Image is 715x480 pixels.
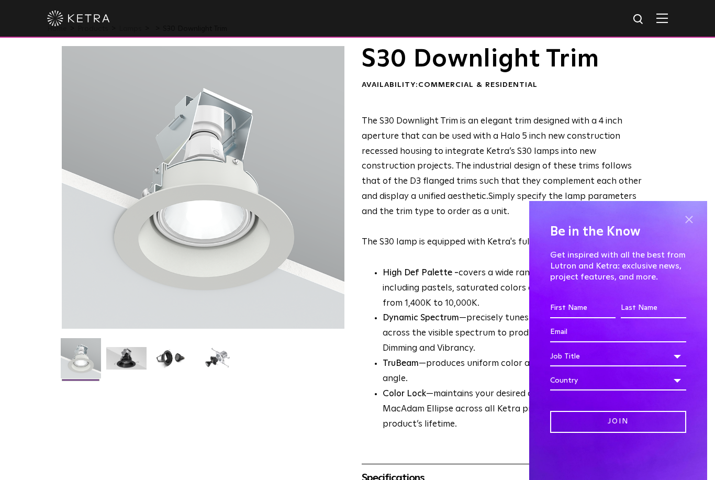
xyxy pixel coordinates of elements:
[197,347,238,377] img: S30 Halo Downlight_Exploded_Black
[418,81,538,88] span: Commercial & Residential
[362,114,650,250] p: The S30 lamp is equipped with Ketra's full suite of solutions:
[383,389,426,398] strong: Color Lock
[362,80,650,91] div: Availability:
[550,347,686,366] div: Job Title
[550,322,686,342] input: Email
[550,371,686,390] div: Country
[383,269,459,277] strong: High Def Palette -
[621,298,686,318] input: Last Name
[550,250,686,282] p: Get inspired with all the best from Lutron and Ketra: exclusive news, project features, and more.
[383,356,650,387] li: —produces uniform color across any available beam angle.
[106,347,147,377] img: S30 Halo Downlight_Hero_Black_Gradient
[383,314,459,322] strong: Dynamic Spectrum
[383,266,650,311] p: covers a wide range of 16.7 million colors, including pastels, saturated colors and high CRI whit...
[383,359,419,368] strong: TruBeam
[362,46,650,72] h1: S30 Downlight Trim
[550,222,686,242] h4: Be in the Know
[61,338,101,386] img: S30-DownlightTrim-2021-Web-Square
[383,387,650,432] li: —maintains your desired color point at a one step MacAdam Ellipse across all Ketra product famili...
[656,13,668,23] img: Hamburger%20Nav.svg
[383,311,650,356] li: —precisely tunes the amount of energy across the visible spectrum to produce Natural Light, Natur...
[632,13,645,26] img: search icon
[152,347,192,377] img: S30 Halo Downlight_Table Top_Black
[550,410,686,433] input: Join
[362,117,642,201] span: The S30 Downlight Trim is an elegant trim designed with a 4 inch aperture that can be used with a...
[550,298,616,318] input: First Name
[47,10,110,26] img: ketra-logo-2019-white
[362,192,636,216] span: Simply specify the lamp parameters and the trim type to order as a unit.​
